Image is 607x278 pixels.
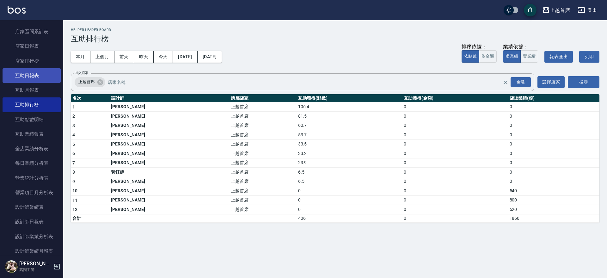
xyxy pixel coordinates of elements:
span: 8 [72,170,75,175]
img: Logo [8,6,26,14]
td: 上越首席 [229,205,296,214]
td: [PERSON_NAME] [109,102,229,112]
td: [PERSON_NAME] [109,121,229,130]
p: 高階主管 [19,267,52,273]
a: 互助月報表 [3,83,61,97]
td: [PERSON_NAME] [109,149,229,158]
td: 0 [508,139,599,149]
td: 6.5 [297,168,402,177]
a: 互助排行榜 [3,97,61,112]
td: 黃鈺婷 [109,168,229,177]
button: Clear [501,78,510,87]
a: 設計師日報表 [3,214,61,229]
button: 依點數 [462,50,479,63]
td: 0 [297,205,402,214]
td: 0 [508,168,599,177]
span: 3 [72,123,75,128]
td: 上越首席 [229,177,296,186]
td: 0 [508,121,599,130]
td: 0 [508,158,599,168]
td: 上越首席 [229,121,296,130]
td: 800 [508,195,599,205]
button: 實業績 [520,50,538,63]
td: 0 [402,112,508,121]
td: 上越首席 [229,112,296,121]
td: 23.9 [297,158,402,168]
div: 業績依據： [503,44,538,50]
a: 全店業績分析表 [3,141,61,156]
span: 6 [72,151,75,156]
td: 60.7 [297,121,402,130]
td: 33.2 [297,149,402,158]
span: 12 [72,207,78,212]
td: 540 [508,186,599,196]
span: 11 [72,198,78,203]
td: 33.5 [297,139,402,149]
input: 店家名稱 [106,77,514,88]
td: 上越首席 [229,139,296,149]
td: 0 [402,214,508,222]
span: 4 [72,132,75,137]
td: 上越首席 [229,102,296,112]
a: 營業項目月分析表 [3,185,61,200]
a: 營業統計分析表 [3,171,61,185]
button: 虛業績 [503,50,521,63]
button: [DATE] [173,51,197,63]
button: 本月 [71,51,90,63]
td: 106.4 [297,102,402,112]
h3: 互助排行榜 [71,34,599,43]
th: 設計師 [109,94,229,102]
td: [PERSON_NAME] [109,139,229,149]
div: 上越首席 [75,77,105,87]
span: 1 [72,104,75,109]
a: 設計師業績月報表 [3,244,61,258]
td: 上越首席 [229,149,296,158]
table: a dense table [71,94,599,223]
td: [PERSON_NAME] [109,158,229,168]
button: 搜尋 [568,76,599,88]
a: 店家區間累計表 [3,24,61,39]
a: 設計師業績分析表 [3,229,61,244]
img: Person [5,260,18,273]
td: 0 [402,158,508,168]
td: 0 [508,149,599,158]
span: 2 [72,114,75,119]
span: 9 [72,179,75,184]
span: 上越首席 [75,79,99,85]
button: 列印 [579,51,599,63]
td: 0 [402,205,508,214]
td: 6.5 [297,177,402,186]
h2: Helper Leader Board [71,28,599,32]
td: 0 [402,102,508,112]
td: 0 [508,177,599,186]
th: 所屬店家 [229,94,296,102]
button: 上越首席 [540,4,573,17]
td: 0 [402,177,508,186]
a: 互助點數明細 [3,112,61,127]
a: 互助業績報表 [3,127,61,141]
td: [PERSON_NAME] [109,112,229,121]
td: 合計 [71,214,109,222]
button: 今天 [154,51,173,63]
td: 0 [297,195,402,205]
button: 報表匯出 [544,51,573,63]
td: [PERSON_NAME] [109,205,229,214]
a: 店家日報表 [3,39,61,53]
td: 406 [297,214,402,222]
td: 53.7 [297,130,402,140]
td: 1860 [508,214,599,222]
button: [DATE] [198,51,222,63]
td: 0 [402,139,508,149]
td: 81.5 [297,112,402,121]
td: 0 [297,186,402,196]
a: 互助日報表 [3,68,61,83]
button: 上個月 [90,51,114,63]
div: 上越首席 [550,6,570,14]
td: 0 [402,168,508,177]
td: 0 [402,149,508,158]
td: 上越首席 [229,195,296,205]
a: 設計師業績表 [3,200,61,214]
button: 昨天 [134,51,154,63]
th: 互助獲得(金額) [402,94,508,102]
span: 5 [72,142,75,147]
